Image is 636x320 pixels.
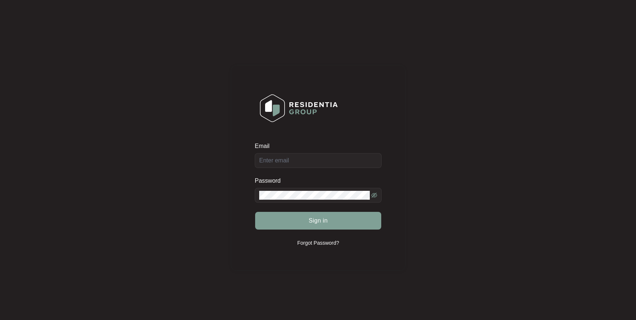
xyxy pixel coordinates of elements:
[255,212,381,230] button: Sign in
[371,192,377,198] span: eye-invisible
[259,191,370,200] input: Password
[255,153,382,168] input: Email
[255,89,343,127] img: Login Logo
[255,142,275,150] label: Email
[297,239,339,247] p: Forgot Password?
[255,177,286,185] label: Password
[309,216,328,225] span: Sign in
